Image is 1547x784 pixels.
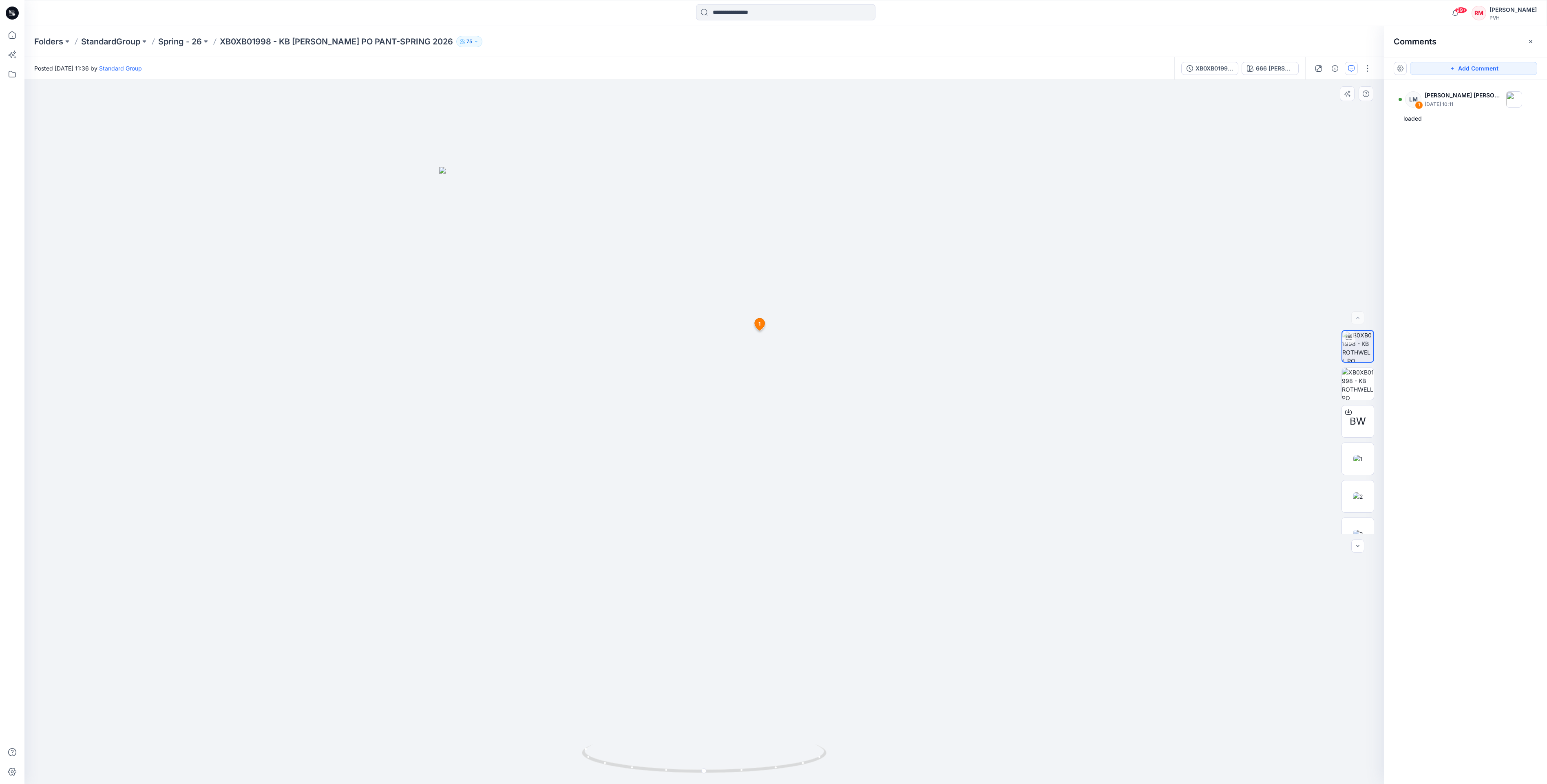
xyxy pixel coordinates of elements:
a: Folders [34,36,63,47]
span: Posted [DATE] 11:36 by [34,64,142,73]
div: 1 [1415,101,1423,109]
button: Details [1328,62,1341,75]
button: Add Comment [1410,62,1537,75]
a: StandardGroup [81,36,140,47]
span: BW [1350,414,1366,429]
button: 75 [456,36,482,47]
h2: Comments [1394,37,1436,46]
img: 3 [1353,530,1363,538]
p: [PERSON_NAME] [PERSON_NAME] [1425,90,1503,100]
a: Spring - 26 [158,36,202,47]
span: 99+ [1455,7,1467,13]
div: LM [1405,91,1421,108]
img: 2 [1353,492,1363,501]
div: PVH [1490,15,1537,21]
div: [PERSON_NAME] [1490,5,1537,15]
div: RM [1472,6,1486,20]
p: [DATE] 10:11 [1425,100,1503,108]
img: 1 [1353,455,1362,463]
p: XB0XB01998 - KB [PERSON_NAME] PO PANT-SPRING 2026 [220,36,453,47]
button: XB0XB01998 - KB [PERSON_NAME] PO PANT-SPRING 2026 [1181,62,1238,75]
div: 666 [PERSON_NAME] SOLID LINEN_YD + SANDALWOOD MULTI [1256,64,1293,73]
img: XB0XB01998 - KB ROTHWELL PO PANTSTANDARD GROUP - 3-en [1342,368,1374,400]
a: Standard Group [99,65,142,72]
img: XB0XB01998 - KB ROTHWELL PO PANT-SPRING 2026 [1342,331,1373,362]
button: 666 [PERSON_NAME] SOLID LINEN_YD + SANDALWOOD MULTI [1242,62,1299,75]
p: 75 [466,37,472,46]
div: loaded [1403,114,1527,123]
div: XB0XB01998 - KB [PERSON_NAME] PO PANT-SPRING 2026 [1196,64,1233,73]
